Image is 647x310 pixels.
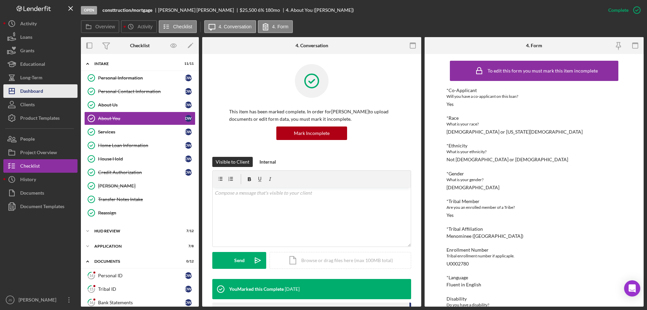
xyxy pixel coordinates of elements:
[3,98,78,111] button: Clients
[185,88,192,95] div: D W
[89,287,93,291] tspan: 15
[98,156,185,162] div: House Hold
[296,43,328,48] div: 4. Conversation
[446,275,622,280] div: *Language
[84,71,195,85] a: Personal InformationDW
[608,3,628,17] div: Complete
[602,3,644,17] button: Complete
[84,98,195,112] a: About UsDW
[98,116,185,121] div: About You
[446,233,523,239] div: Menominee ([GEOGRAPHIC_DATA])
[212,252,266,269] button: Send
[446,253,622,259] div: Tribal enrollment number if applicaple.
[446,121,622,128] div: What is your race?
[446,148,622,155] div: What is your ethnicity?
[446,282,481,287] div: Fluent in English
[102,7,152,13] b: consttruction/mortgage
[3,30,78,44] a: Loans
[20,146,57,161] div: Project Overview
[84,85,195,98] a: Personal Contact InformationDW
[212,157,253,167] button: Visible to Client
[446,226,622,232] div: *Tribal Affiliation
[130,43,150,48] div: Checklist
[446,213,454,218] div: Yes
[488,68,598,74] div: To edit this form you must mark this item incomplete
[185,142,192,149] div: D W
[294,126,330,140] div: Mark Incomplete
[94,62,177,66] div: Intake
[84,282,195,296] a: 15Tribal IDDW
[219,24,252,29] label: 4. Conversation
[185,75,192,81] div: D W
[98,89,185,94] div: Personal Contact Information
[182,62,194,66] div: 11 / 11
[240,7,257,13] span: $25,500
[446,247,622,253] div: Enrollment Number
[98,210,195,216] div: Reassign
[258,20,293,33] button: 4. Form
[182,229,194,233] div: 7 / 12
[185,299,192,306] div: D W
[20,84,43,100] div: Dashboard
[84,206,195,220] a: Reassign
[84,112,195,125] a: About YouDW
[526,43,542,48] div: 4. Form
[89,300,94,305] tspan: 16
[185,156,192,162] div: D W
[446,176,622,183] div: What is your gender?
[446,261,469,266] div: U0002780
[159,20,197,33] button: Checklist
[98,143,185,148] div: Home Loan Information
[185,115,192,122] div: D W
[258,7,264,13] div: 6 %
[3,146,78,159] button: Project Overview
[94,244,177,248] div: Application
[20,132,35,147] div: People
[3,71,78,84] a: Long-Term
[89,273,94,278] tspan: 14
[84,166,195,179] a: Credit AuthorizationDW
[3,200,78,213] a: Document Templates
[3,173,78,186] button: History
[216,157,249,167] div: Visible to Client
[3,293,78,307] button: JS[PERSON_NAME]
[234,252,245,269] div: Send
[229,108,394,123] p: This item has been marked complete. In order for [PERSON_NAME] to upload documents or edit form d...
[624,280,640,297] div: Open Intercom Messenger
[98,300,185,305] div: Bank Statements
[182,244,194,248] div: 7 / 8
[446,199,622,204] div: *Tribal Member
[3,159,78,173] button: Checklist
[20,186,44,201] div: Documents
[94,259,177,263] div: Documents
[265,7,280,13] div: 180 mo
[272,24,288,29] label: 4. Form
[446,143,622,148] div: *Ethnicity
[95,24,115,29] label: Overview
[446,157,568,162] div: Not [DEMOGRAPHIC_DATA] or [DEMOGRAPHIC_DATA]
[185,286,192,292] div: D W
[286,7,354,13] div: 4. About You ([PERSON_NAME])
[3,44,78,57] button: Grants
[3,17,78,30] button: Activity
[3,111,78,125] button: Product Templates
[446,115,622,121] div: *Race
[446,129,583,135] div: [DEMOGRAPHIC_DATA] or [US_STATE][DEMOGRAPHIC_DATA]
[20,159,40,174] div: Checklist
[84,152,195,166] a: House HoldDW
[256,157,279,167] button: Internal
[94,229,177,233] div: HUD Review
[98,75,185,81] div: Personal Information
[20,30,32,46] div: Loans
[446,185,499,190] div: [DEMOGRAPHIC_DATA]
[3,186,78,200] button: Documents
[20,173,36,188] div: History
[446,302,622,308] div: Do you have a disability?
[185,272,192,279] div: D W
[84,269,195,282] a: 14Personal IDDW
[98,183,195,189] div: [PERSON_NAME]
